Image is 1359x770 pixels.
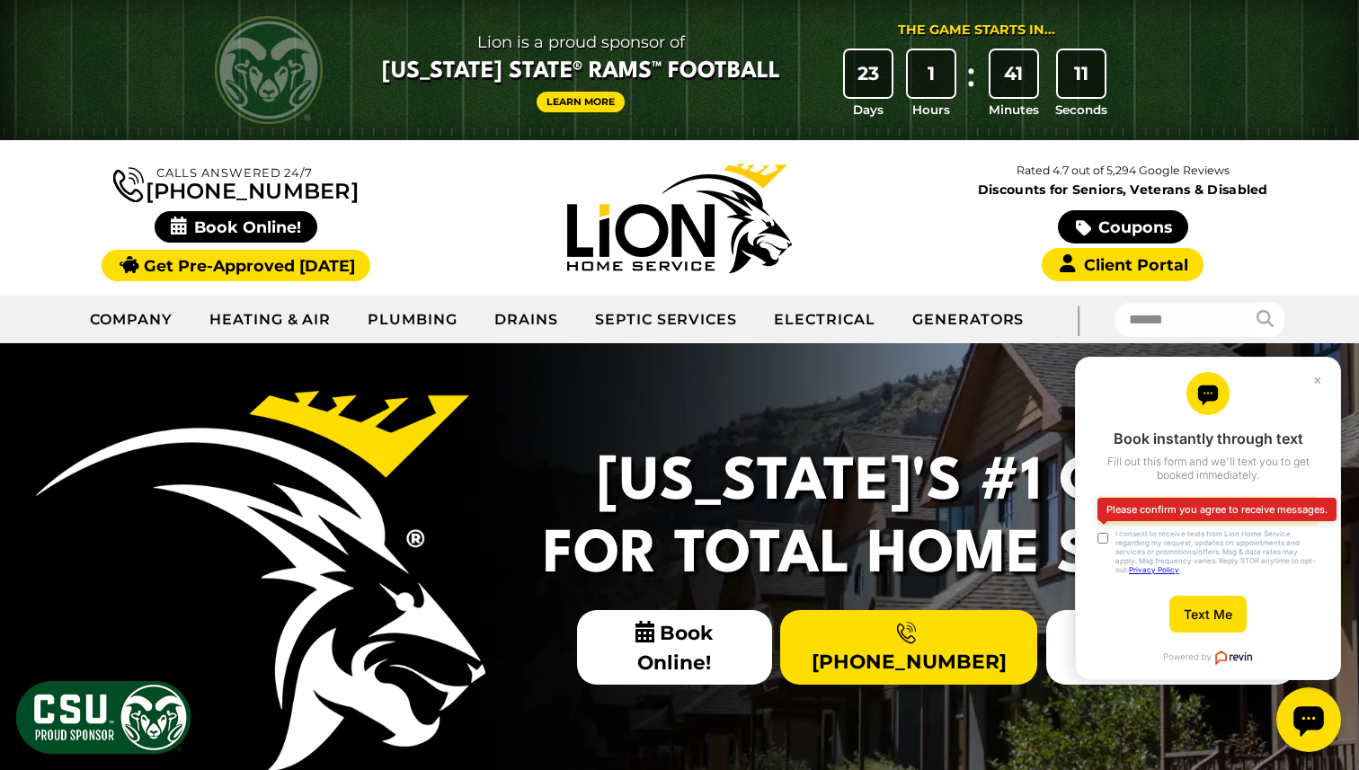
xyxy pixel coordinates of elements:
[853,101,884,119] span: Days
[756,297,894,342] a: Electrical
[902,161,1345,181] p: Rated 4.7 out of 5,294 Google Reviews
[577,610,772,685] span: Book Online!
[382,57,780,87] span: [US_STATE] State® Rams™ Football
[241,348,306,412] div: Open chat widget
[537,92,625,112] a: Learn More
[845,50,892,97] div: 23
[155,211,317,243] span: Book Online!
[350,297,476,342] a: Plumbing
[13,678,193,757] img: CSU Sponsor Badge
[898,21,1055,40] div: The Game Starts in...
[577,297,756,342] a: Septic Services
[272,32,283,40] button: Close chat widget
[134,256,211,293] button: Text Me
[908,50,955,97] div: 1
[62,115,283,142] p: Fill out this form and we'll text you to get booked immediately.
[1042,296,1114,343] div: |
[780,610,1037,684] a: [PHONE_NUMBER]
[93,226,144,235] a: Privacy Policy
[532,447,1341,592] h2: [US_STATE]'s #1 Choice For Total Home Services
[905,183,1341,196] span: Discounts for Seniors, Veterans & Disabled
[989,101,1039,119] span: Minutes
[476,297,577,342] a: Drains
[1058,50,1105,97] div: 11
[382,28,780,57] span: Lion is a proud sponsor of
[191,297,350,342] a: Heating & Air
[567,164,792,273] img: Lion Home Service
[894,297,1043,342] a: Generators
[215,16,323,124] img: CSU Rams logo
[62,158,301,181] div: Please confirm you agree to receive messages.
[990,50,1037,97] div: 41
[963,50,981,119] div: :
[113,164,358,202] a: [PHONE_NUMBER]
[80,190,283,235] label: I consent to receive texts from Lion Home Service regarding my request, updates on appointments a...
[72,297,191,342] a: Company
[62,90,283,108] h2: Book instantly through text
[62,156,283,186] input: Phone number
[1055,101,1107,119] span: Seconds
[912,101,950,119] span: Hours
[1042,248,1204,281] a: Client Portal
[1058,210,1187,243] a: Coupons
[102,250,370,281] a: Get Pre-Approved [DATE]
